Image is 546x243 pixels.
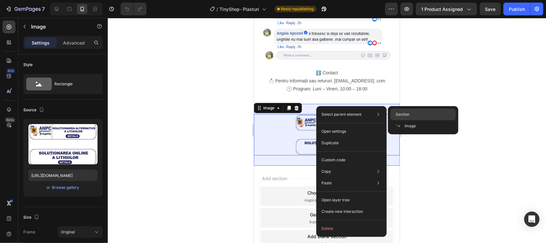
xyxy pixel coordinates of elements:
input: https://example.com/image.jpg [28,170,98,181]
div: Open Intercom Messenger [524,212,540,227]
button: Browse gallery [52,184,80,191]
div: 450 [6,68,15,73]
div: Size [23,213,40,222]
button: Publish [503,3,530,15]
p: Image [31,23,85,30]
label: Frame [23,229,35,235]
span: Original [61,229,75,235]
p: Duplicate [321,140,339,146]
span: Need republishing [281,6,314,12]
span: then drag & drop elements [49,223,96,229]
p: Open settings [321,129,346,134]
iframe: Design area [254,18,400,243]
div: Style [23,62,33,68]
p: Custom code [321,157,345,163]
p: Select parent element [321,112,361,117]
button: 7 [3,3,48,15]
div: Undo/Redo [121,3,146,15]
div: Publish [509,6,525,13]
button: 1 product assigned [416,3,477,15]
span: / [217,6,218,13]
div: Rectangle [54,77,93,91]
span: Image [405,123,416,129]
p: Open layer tree [321,197,350,203]
p: Advanced [63,39,85,46]
span: 1 product assigned [421,6,463,13]
p: Copy [321,169,331,174]
button: Delete [319,223,384,234]
p: 7 [42,5,45,13]
span: or [47,184,51,191]
span: Save [485,6,496,12]
span: Section [396,112,409,117]
div: Browse gallery [52,185,79,190]
p: Paste [321,180,332,186]
p: Settings [32,39,50,46]
div: Source [23,106,45,114]
div: Beta [5,117,15,122]
button: Original [58,226,103,238]
span: TinyShop- Plasturi [220,6,259,13]
img: preview-image [28,124,98,164]
p: Create new interaction [321,208,363,215]
button: Save [480,3,501,15]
